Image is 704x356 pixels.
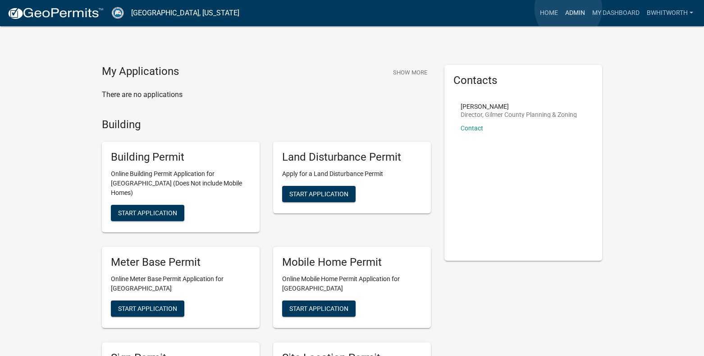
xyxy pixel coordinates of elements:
p: Online Mobile Home Permit Application for [GEOGRAPHIC_DATA] [282,274,422,293]
h4: My Applications [102,65,179,79]
p: [PERSON_NAME] [461,103,577,110]
a: My Dashboard [589,5,643,22]
h4: Building [102,118,431,131]
a: Admin [562,5,589,22]
h5: Land Disturbance Permit [282,151,422,164]
h5: Contacts [453,74,593,87]
p: Director, Gilmer County Planning & Zoning [461,111,577,118]
button: Start Application [282,301,356,317]
a: [GEOGRAPHIC_DATA], [US_STATE] [131,5,239,21]
span: Start Application [118,209,177,217]
h5: Meter Base Permit [111,256,251,269]
a: Contact [461,125,483,132]
button: Start Application [111,301,184,317]
img: Gilmer County, Georgia [111,7,124,19]
p: There are no applications [102,89,431,100]
p: Apply for a Land Disturbance Permit [282,169,422,179]
button: Show More [389,65,431,80]
p: Online Building Permit Application for [GEOGRAPHIC_DATA] (Does Not include Mobile Homes) [111,169,251,198]
h5: Building Permit [111,151,251,164]
button: Start Application [282,186,356,202]
span: Start Application [289,305,348,312]
p: Online Meter Base Permit Application for [GEOGRAPHIC_DATA] [111,274,251,293]
span: Start Application [118,305,177,312]
h5: Mobile Home Permit [282,256,422,269]
span: Start Application [289,190,348,198]
button: Start Application [111,205,184,221]
a: BWhitworth [643,5,697,22]
a: Home [536,5,562,22]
